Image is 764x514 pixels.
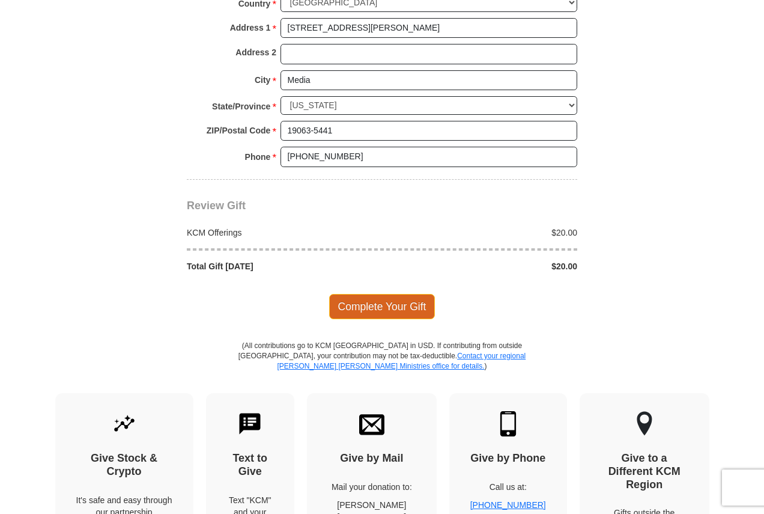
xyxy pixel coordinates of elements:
img: text-to-give.svg [237,411,262,436]
div: $20.00 [382,260,584,272]
div: Total Gift [DATE] [181,260,383,272]
div: $20.00 [382,227,584,239]
strong: City [255,72,270,88]
p: Call us at: [470,481,546,493]
strong: ZIP/Postal Code [207,122,271,139]
h4: Give by Mail [328,452,416,465]
strong: Address 2 [235,44,276,61]
p: Mail your donation to: [328,481,416,493]
h4: Give Stock & Crypto [76,452,172,478]
img: give-by-stock.svg [112,411,137,436]
img: other-region [636,411,653,436]
h4: Give to a Different KCM Region [601,452,688,491]
strong: State/Province [212,98,270,115]
img: mobile.svg [496,411,521,436]
span: Complete Your Gift [329,294,435,319]
a: [PHONE_NUMBER] [470,500,546,510]
h4: Text to Give [227,452,274,478]
strong: Phone [245,148,271,165]
strong: Address 1 [230,19,271,36]
h4: Give by Phone [470,452,546,465]
img: envelope.svg [359,411,384,436]
span: Review Gift [187,200,246,212]
p: (All contributions go to KCM [GEOGRAPHIC_DATA] in USD. If contributing from outside [GEOGRAPHIC_D... [238,341,526,393]
div: KCM Offerings [181,227,383,239]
